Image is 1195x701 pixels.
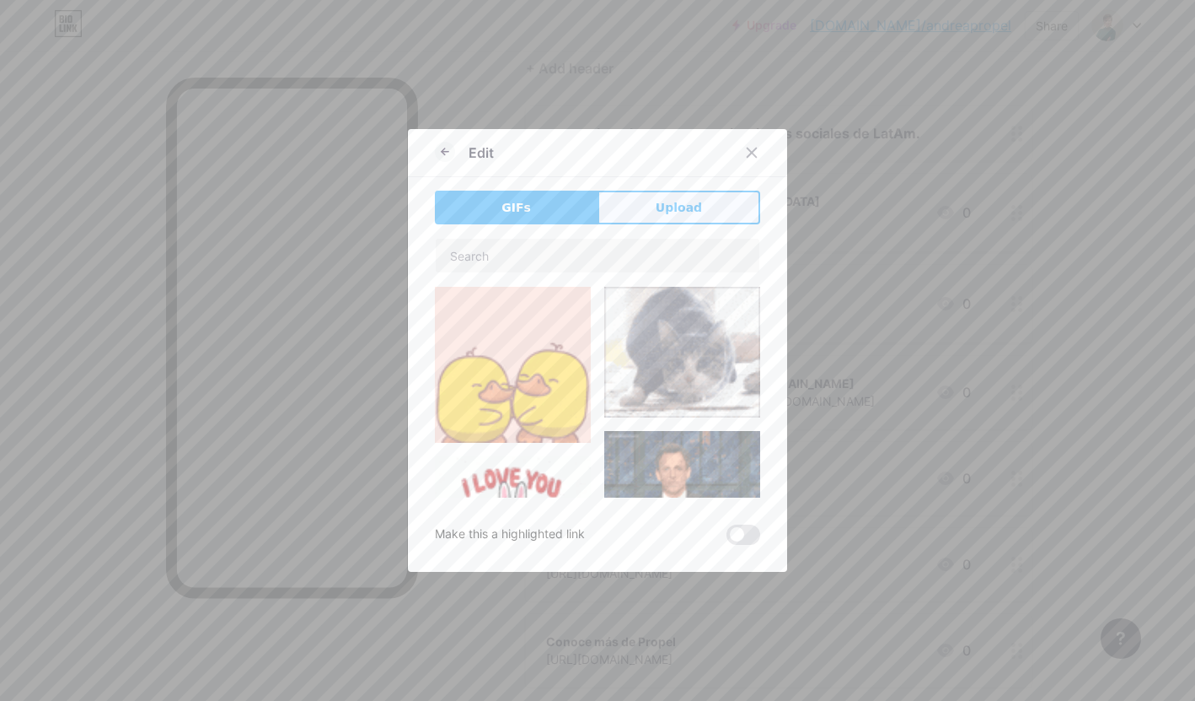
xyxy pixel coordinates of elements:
[435,525,585,545] div: Make this a highlighted link
[501,199,531,217] span: GIFs
[604,431,760,587] img: Gihpy
[469,143,494,163] div: Edit
[656,199,702,217] span: Upload
[436,239,759,272] input: Search
[597,191,760,224] button: Upload
[435,456,591,590] img: Gihpy
[435,191,597,224] button: GIFs
[435,287,591,443] img: Gihpy
[604,287,760,418] img: Gihpy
